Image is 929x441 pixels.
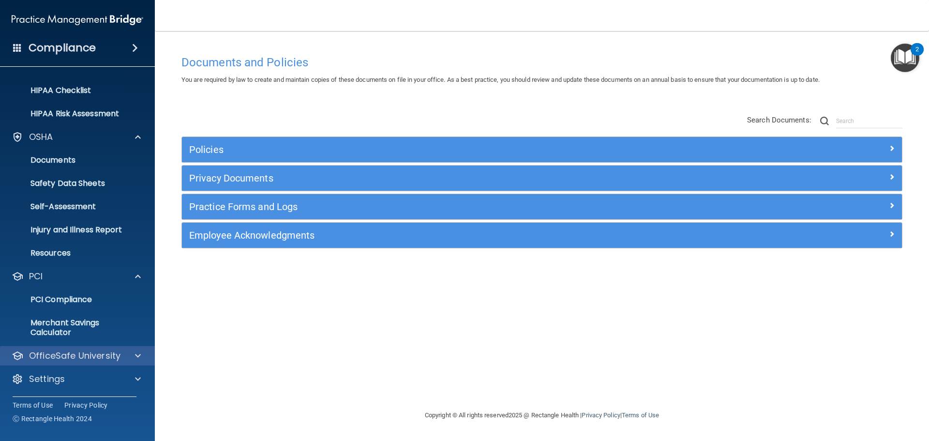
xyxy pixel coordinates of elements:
a: Privacy Policy [582,411,620,419]
p: OSHA [29,131,53,143]
h5: Policies [189,144,715,155]
span: Ⓒ Rectangle Health 2024 [13,414,92,424]
a: OfficeSafe University [12,350,141,362]
p: HIPAA Checklist [6,86,138,95]
span: Search Documents: [747,116,811,124]
span: You are required by law to create and maintain copies of these documents on file in your office. ... [181,76,820,83]
p: OfficeSafe University [29,350,120,362]
h5: Practice Forms and Logs [189,201,715,212]
input: Search [836,114,902,128]
a: Terms of Use [13,400,53,410]
p: PCI Compliance [6,295,138,304]
a: OSHA [12,131,141,143]
p: Documents [6,155,138,165]
h4: Documents and Policies [181,56,902,69]
p: Safety Data Sheets [6,179,138,188]
img: PMB logo [12,10,143,30]
p: PCI [29,271,43,282]
p: Resources [6,248,138,258]
a: Policies [189,142,895,157]
a: Settings [12,373,141,385]
p: Settings [29,373,65,385]
h5: Privacy Documents [189,173,715,183]
img: ic-search.3b580494.png [820,117,829,125]
p: HIPAA Risk Assessment [6,109,138,119]
h4: Compliance [29,41,96,55]
div: 2 [915,49,919,62]
h5: Employee Acknowledgments [189,230,715,241]
a: PCI [12,271,141,282]
p: Merchant Savings Calculator [6,318,138,337]
a: Practice Forms and Logs [189,199,895,214]
a: Privacy Policy [64,400,108,410]
a: Privacy Documents [189,170,895,186]
p: Self-Assessment [6,202,138,212]
iframe: Drift Widget Chat Controller [762,372,917,411]
p: Injury and Illness Report [6,225,138,235]
a: Employee Acknowledgments [189,228,895,243]
a: Terms of Use [622,411,659,419]
button: Open Resource Center, 2 new notifications [891,44,919,72]
div: Copyright © All rights reserved 2025 @ Rectangle Health | | [365,400,719,431]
